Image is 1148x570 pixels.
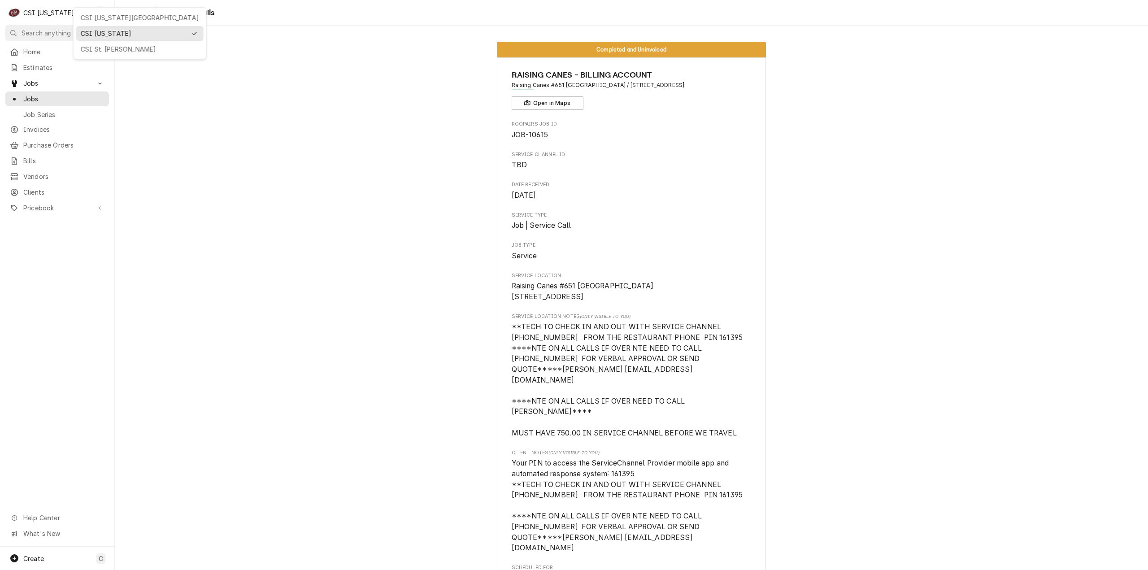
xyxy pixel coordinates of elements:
[81,44,199,54] div: CSI St. [PERSON_NAME]
[5,107,109,122] a: Go to Job Series
[5,91,109,106] a: Go to Jobs
[23,94,104,104] span: Jobs
[23,110,104,119] span: Job Series
[81,13,199,22] div: CSI [US_STATE][GEOGRAPHIC_DATA]
[81,29,187,38] div: CSI [US_STATE]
